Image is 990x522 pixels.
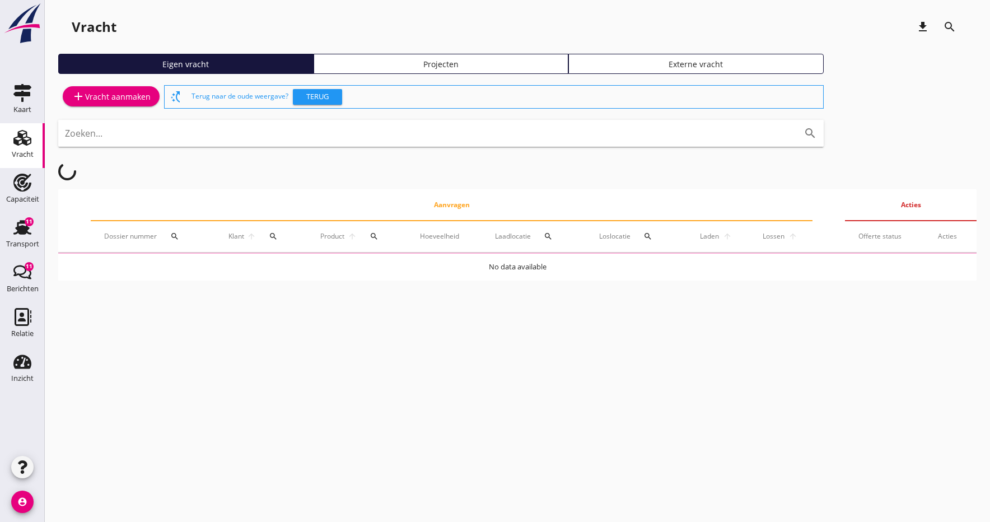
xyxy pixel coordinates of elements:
div: Terug [297,91,338,102]
div: Vracht aanmaken [72,90,151,103]
div: Eigen vracht [63,58,309,70]
div: Acties [938,231,963,241]
div: Projecten [319,58,564,70]
span: Product [319,231,345,241]
i: search [269,232,278,241]
img: logo-small.a267ee39.svg [2,3,43,44]
i: switch_access_shortcut [169,90,183,104]
button: Terug [293,89,342,105]
div: Terug naar de oude weergave? [192,86,819,108]
a: Externe vracht [568,54,824,74]
div: 11 [25,262,34,271]
i: search [544,232,553,241]
div: Berichten [7,285,39,292]
i: search [643,232,652,241]
div: Kaart [13,106,31,113]
div: Externe vracht [573,58,819,70]
div: Relatie [11,330,34,337]
input: Zoeken... [65,124,786,142]
div: Vracht [12,151,34,158]
i: arrow_upward [246,232,258,241]
div: Inzicht [11,375,34,382]
i: arrow_upward [786,232,799,241]
span: Laden [698,231,721,241]
span: Lossen [760,231,786,241]
th: Acties [845,189,977,221]
i: account_circle [11,491,34,513]
th: Aanvragen [91,189,812,221]
a: Vracht aanmaken [63,86,160,106]
i: search [804,127,817,140]
i: search [170,232,179,241]
span: Klant [227,231,246,241]
i: add [72,90,85,103]
i: download [916,20,930,34]
a: Projecten [314,54,569,74]
div: Dossier nummer [104,223,200,250]
div: Hoeveelheid [420,231,468,241]
div: Capaciteit [6,195,39,203]
div: Vracht [72,18,116,36]
i: arrow_upward [346,232,358,241]
i: search [370,232,379,241]
div: Offerte status [858,231,911,241]
div: Loslocatie [599,223,671,250]
i: arrow_upward [721,232,734,241]
div: 11 [25,217,34,226]
div: Transport [6,240,39,248]
td: No data available [58,254,977,281]
i: search [943,20,956,34]
div: Laadlocatie [495,223,572,250]
a: Eigen vracht [58,54,314,74]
